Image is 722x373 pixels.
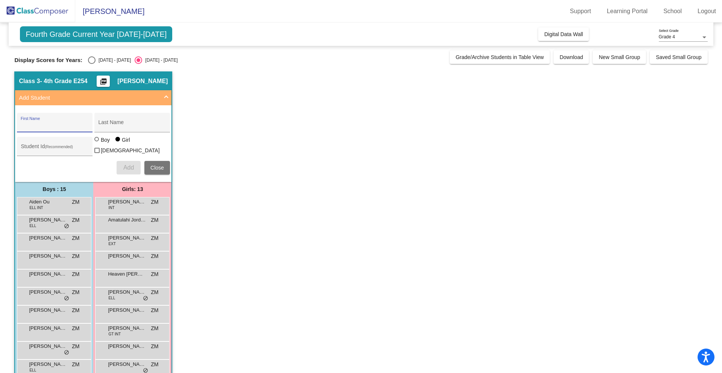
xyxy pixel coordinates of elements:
[692,5,722,17] a: Logout
[72,270,79,278] span: ZM
[151,270,158,278] span: ZM
[29,343,67,350] span: [PERSON_NAME]
[72,234,79,242] span: ZM
[151,343,158,350] span: ZM
[75,5,144,17] span: [PERSON_NAME]
[108,361,146,368] span: [PERSON_NAME]
[29,306,67,314] span: [PERSON_NAME]
[19,94,159,102] mat-panel-title: Add Student
[15,182,93,197] div: Boys : 15
[108,198,146,206] span: [PERSON_NAME]
[72,361,79,368] span: ZM
[29,223,36,229] span: ELL
[14,57,82,64] span: Display Scores for Years:
[108,241,115,247] span: EXT
[593,50,646,64] button: New Small Group
[64,223,69,229] span: do_not_disturb_alt
[554,50,589,64] button: Download
[29,252,67,260] span: [PERSON_NAME]
[29,234,67,242] span: [PERSON_NAME]
[650,50,707,64] button: Saved Small Group
[151,324,158,332] span: ZM
[72,324,79,332] span: ZM
[72,252,79,260] span: ZM
[29,216,67,224] span: [PERSON_NAME]
[97,76,110,87] button: Print Students Details
[29,198,67,206] span: Aiden Ou
[150,165,164,171] span: Close
[144,161,170,174] button: Close
[72,198,79,206] span: ZM
[19,77,40,85] span: Class 3
[72,288,79,296] span: ZM
[20,26,172,42] span: Fourth Grade Current Year [DATE]-[DATE]
[564,5,597,17] a: Support
[601,5,654,17] a: Learning Portal
[29,270,67,278] span: [PERSON_NAME]
[72,343,79,350] span: ZM
[93,182,171,197] div: Girls: 13
[108,324,146,332] span: [PERSON_NAME]
[143,296,148,302] span: do_not_disturb_alt
[29,361,67,368] span: [PERSON_NAME]
[29,205,43,211] span: ELL INT
[40,77,87,85] span: - 4th Grade E254
[108,288,146,296] span: [PERSON_NAME]
[88,56,177,64] mat-radio-group: Select an option
[108,343,146,350] span: [PERSON_NAME]
[64,296,69,302] span: do_not_disturb_alt
[108,216,146,224] span: Amatulahi Jordan
[96,57,131,64] div: [DATE] - [DATE]
[659,34,675,39] span: Grade 4
[560,54,583,60] span: Download
[142,57,177,64] div: [DATE] - [DATE]
[15,90,171,105] mat-expansion-panel-header: Add Student
[151,252,158,260] span: ZM
[456,54,544,60] span: Grade/Archive Students in Table View
[21,122,88,128] input: First Name
[117,161,141,174] button: Add
[657,5,688,17] a: School
[544,31,583,37] span: Digital Data Wall
[29,324,67,332] span: [PERSON_NAME]
[15,105,171,182] div: Add Student
[538,27,589,41] button: Digital Data Wall
[98,122,166,128] input: Last Name
[123,164,134,171] span: Add
[151,216,158,224] span: ZM
[151,234,158,242] span: ZM
[108,270,146,278] span: Heaven [PERSON_NAME]
[100,136,110,144] div: Boy
[21,146,88,152] input: Student Id
[656,54,701,60] span: Saved Small Group
[151,288,158,296] span: ZM
[108,234,146,242] span: [PERSON_NAME]
[108,306,146,314] span: [PERSON_NAME]
[29,367,36,373] span: ELL
[450,50,550,64] button: Grade/Archive Students in Table View
[108,252,146,260] span: [PERSON_NAME]
[108,295,115,301] span: ELL
[151,198,158,206] span: ZM
[99,78,108,88] mat-icon: picture_as_pdf
[108,331,121,337] span: GT INT
[72,216,79,224] span: ZM
[29,288,67,296] span: [PERSON_NAME]
[117,77,168,85] span: [PERSON_NAME]
[101,146,160,155] span: [DEMOGRAPHIC_DATA]
[108,205,114,211] span: INT
[151,306,158,314] span: ZM
[599,54,640,60] span: New Small Group
[64,350,69,356] span: do_not_disturb_alt
[72,306,79,314] span: ZM
[121,136,130,144] div: Girl
[151,361,158,368] span: ZM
